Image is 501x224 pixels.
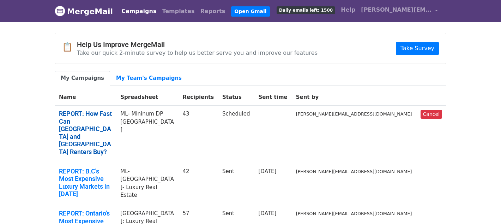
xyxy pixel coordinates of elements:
td: ML-[GEOGRAPHIC_DATA]- Luxury Real Estate [116,163,178,205]
span: Daily emails left: 1500 [277,6,335,14]
th: Sent by [292,89,416,106]
small: [PERSON_NAME][EMAIL_ADDRESS][DOMAIN_NAME] [296,211,412,216]
a: REPORT: How Fast Can [GEOGRAPHIC_DATA] and [GEOGRAPHIC_DATA] Renters Buy? [59,110,112,156]
a: REPORT: B.C's Most Expensive Luxury Markets in [DATE] [59,167,112,198]
a: My Team's Campaigns [110,71,188,86]
th: Sent time [254,89,292,106]
a: Daily emails left: 1500 [274,3,338,17]
a: My Campaigns [55,71,110,86]
a: Campaigns [119,4,159,18]
td: 43 [178,106,218,163]
small: [PERSON_NAME][EMAIL_ADDRESS][DOMAIN_NAME] [296,111,412,117]
th: Spreadsheet [116,89,178,106]
small: [PERSON_NAME][EMAIL_ADDRESS][DOMAIN_NAME] [296,169,412,174]
td: 42 [178,163,218,205]
a: Reports [198,4,228,18]
th: Recipients [178,89,218,106]
a: Cancel [421,110,442,119]
iframe: Chat Widget [466,190,501,224]
a: [PERSON_NAME][EMAIL_ADDRESS][DOMAIN_NAME] [358,3,441,19]
img: MergeMail logo [55,6,65,16]
span: [PERSON_NAME][EMAIL_ADDRESS][DOMAIN_NAME] [361,6,431,14]
a: MergeMail [55,4,113,19]
a: Open Gmail [231,6,270,17]
a: Templates [159,4,197,18]
span: 📋 [62,42,77,52]
a: [DATE] [259,168,277,175]
a: [DATE] [259,210,277,217]
a: Take Survey [396,42,439,55]
th: Name [55,89,116,106]
td: ML- Mininum DP [GEOGRAPHIC_DATA] [116,106,178,163]
h4: Help Us Improve MergeMail [77,40,318,49]
td: Sent [218,163,254,205]
a: Help [338,3,358,17]
th: Status [218,89,254,106]
p: Take our quick 2-minute survey to help us better serve you and improve our features [77,49,318,57]
td: Scheduled [218,106,254,163]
